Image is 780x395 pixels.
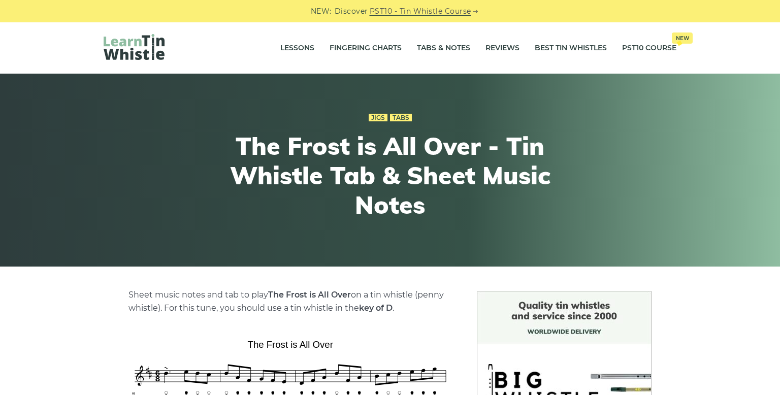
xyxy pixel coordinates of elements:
[417,36,470,61] a: Tabs & Notes
[390,114,412,122] a: Tabs
[622,36,676,61] a: PST10 CourseNew
[485,36,519,61] a: Reviews
[128,288,452,315] p: Sheet music notes and tab to play on a tin whistle (penny whistle). For this tune, you should use...
[535,36,607,61] a: Best Tin Whistles
[359,303,393,313] strong: key of D
[268,290,351,300] strong: The Frost is All Over
[369,114,387,122] a: Jigs
[104,34,165,60] img: LearnTinWhistle.com
[280,36,314,61] a: Lessons
[672,32,693,44] span: New
[330,36,402,61] a: Fingering Charts
[203,131,577,219] h1: The Frost is All Over - Tin Whistle Tab & Sheet Music Notes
